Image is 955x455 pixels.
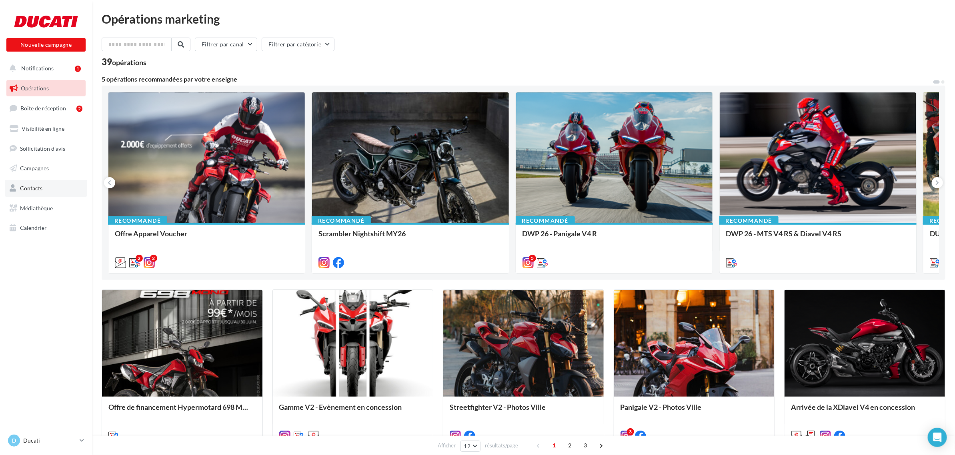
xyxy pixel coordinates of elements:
[262,38,334,51] button: Filtrer par catégorie
[112,59,146,66] div: opérations
[108,216,167,225] div: Recommandé
[20,165,49,172] span: Campagnes
[726,229,910,245] div: DWP 26 - MTS V4 RS & Diavel V4 RS
[719,216,779,225] div: Recommandé
[136,255,143,262] div: 2
[5,120,87,137] a: Visibilité en ligne
[20,205,53,212] span: Médiathèque
[5,140,87,157] a: Sollicitation d'avis
[102,76,933,82] div: 5 opérations recommandées par votre enseigne
[318,229,502,245] div: Scrambler Nightshift MY26
[21,65,54,72] span: Notifications
[12,437,16,445] span: D
[5,160,87,177] a: Campagnes
[5,220,87,236] a: Calendrier
[5,80,87,97] a: Opérations
[108,403,256,419] div: Offre de financement Hypermotard 698 Mono
[21,85,49,92] span: Opérations
[102,58,146,66] div: 39
[23,437,76,445] p: Ducati
[5,180,87,197] a: Contacts
[579,439,592,452] span: 3
[5,60,84,77] button: Notifications 1
[563,439,576,452] span: 2
[485,442,518,449] span: résultats/page
[20,185,42,192] span: Contacts
[279,403,427,419] div: Gamme V2 - Evènement en concession
[450,403,597,419] div: Streetfighter V2 - Photos Ville
[523,229,706,245] div: DWP 26 - Panigale V4 R
[791,403,939,419] div: Arrivée de la XDiavel V4 en concession
[627,428,634,435] div: 3
[6,433,86,448] a: D Ducati
[460,441,481,452] button: 12
[102,13,945,25] div: Opérations marketing
[76,106,82,112] div: 2
[22,125,64,132] span: Visibilité en ligne
[548,439,561,452] span: 1
[195,38,257,51] button: Filtrer par canal
[464,443,471,449] span: 12
[529,255,536,262] div: 5
[312,216,371,225] div: Recommandé
[150,255,157,262] div: 2
[20,105,66,112] span: Boîte de réception
[438,442,456,449] span: Afficher
[75,66,81,72] div: 1
[5,100,87,117] a: Boîte de réception2
[20,145,65,152] span: Sollicitation d'avis
[928,428,947,447] div: Open Intercom Messenger
[516,216,575,225] div: Recommandé
[20,224,47,231] span: Calendrier
[6,38,86,52] button: Nouvelle campagne
[115,229,298,245] div: Offre Apparel Voucher
[621,403,768,419] div: Panigale V2 - Photos Ville
[5,200,87,217] a: Médiathèque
